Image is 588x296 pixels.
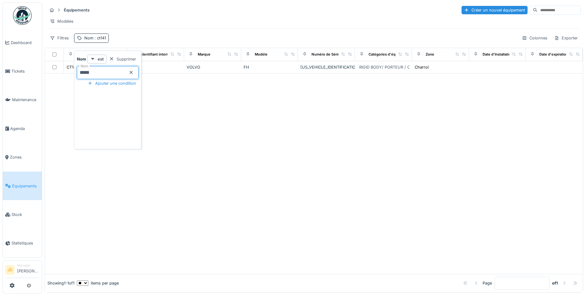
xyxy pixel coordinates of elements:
div: Zone [426,52,434,57]
div: Ajouter une condition [85,79,139,87]
div: Colonnes [519,34,550,43]
div: VOLVO [187,64,239,70]
div: Date d'Installation [483,52,513,57]
div: Nom [84,35,106,41]
label: Nom [79,64,90,69]
div: Marque [198,52,210,57]
div: RIGID BODY/ PORTEUR / CAMION [359,64,424,70]
div: Page [483,280,492,286]
div: [US_VEHICLE_IDENTIFICATION_NUMBER] [300,64,352,70]
div: CT141 [67,64,77,70]
span: : ct141 [93,36,106,40]
div: Manager [17,263,39,268]
span: Agenda [10,126,39,132]
div: Modèles [47,17,76,26]
div: Créer un nouvel équipement [462,6,528,14]
span: Dashboard [11,40,39,46]
div: Showing 1 - 1 of 1 [47,280,74,286]
div: Date d'expiration [539,52,568,57]
div: Charroi [415,64,429,70]
li: JD [5,265,15,275]
img: Badge_color-CXgf-gQk.svg [13,6,32,25]
strong: Nom [77,56,86,62]
strong: Équipements [61,7,92,13]
div: Identifiant interne [141,52,171,57]
span: Tickets [11,68,39,74]
strong: of 1 [552,280,558,286]
div: Exporter [551,34,581,43]
div: Modèle [255,52,267,57]
div: Numéro de Série [312,52,340,57]
li: [PERSON_NAME] [17,263,39,276]
strong: est [98,56,104,62]
span: Maintenance [12,97,39,103]
span: Zones [10,154,39,160]
div: Catégories d'équipement [369,52,412,57]
span: Équipements [12,183,39,189]
div: FH [244,64,296,70]
div: Filtres [47,34,72,43]
div: items per page [77,280,119,286]
span: Statistiques [11,240,39,246]
div: Supprimer [107,55,139,63]
span: Stock [11,212,39,218]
